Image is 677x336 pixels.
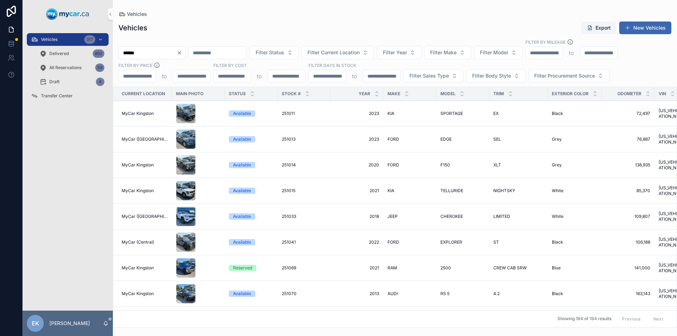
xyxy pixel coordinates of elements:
[93,49,104,58] div: 862
[282,136,326,142] a: 251013
[606,162,650,168] a: 138,935
[256,49,284,56] span: Filter Status
[282,111,326,116] a: 251011
[552,214,597,219] a: White
[493,265,543,271] a: CREW CAB SRW
[466,69,525,83] button: Select Button
[528,69,609,83] button: Select Button
[440,111,463,116] span: SPORTAGE
[440,188,463,194] span: TELLURIDE
[229,91,246,97] span: Status
[552,111,563,116] span: Black
[606,214,650,219] a: 109,807
[122,265,167,271] a: MyCar Kingston
[493,162,543,168] a: XLT
[127,11,147,18] span: Vehicles
[440,265,485,271] a: 2500
[388,214,432,219] a: JEEP
[617,91,641,97] span: Odometer
[480,49,508,56] span: Filter Model
[606,265,650,271] a: 141,000
[335,291,379,297] a: 2013
[250,46,299,59] button: Select Button
[282,265,326,271] a: 251069
[606,239,650,245] span: 106,188
[229,291,273,297] a: Available
[388,265,397,271] span: RAM
[162,72,167,80] p: to
[27,90,109,102] a: Transfer Center
[606,136,650,142] span: 76,887
[440,291,485,297] a: RS 5
[493,239,543,245] a: ST
[388,239,399,245] span: FORD
[176,91,203,97] span: Main Photo
[493,214,543,219] a: LIMITED
[122,162,167,168] a: MyCar Kingston
[606,111,650,116] a: 72,497
[118,23,147,33] h1: Vehicles
[534,72,595,79] span: Filter Procurement Source
[282,162,296,168] span: 251014
[388,162,432,168] a: FORD
[229,110,273,117] a: Available
[552,188,563,194] span: White
[27,33,109,46] a: Vehicles317
[335,188,379,194] a: 2021
[177,50,185,56] button: Clear
[440,111,485,116] a: SPORTAGE
[552,91,588,97] span: Exterior Color
[35,61,109,74] a: All Reservations59
[552,136,597,142] a: Grey
[229,213,273,220] a: Available
[388,162,399,168] span: FORD
[493,136,543,142] a: SEL
[493,265,527,271] span: CREW CAB SRW
[472,72,511,79] span: Filter Body Style
[49,51,69,56] span: Delivered
[552,239,597,245] a: Black
[335,136,379,142] a: 2023
[606,291,650,297] a: 163,143
[388,188,432,194] a: KIA
[229,162,273,168] a: Available
[552,188,597,194] a: White
[493,162,501,168] span: XLT
[282,91,301,97] span: Stock #
[96,78,104,86] div: 4
[606,188,650,194] span: 85,370
[493,239,499,245] span: ST
[213,62,247,68] label: FILTER BY COST
[335,111,379,116] a: 2023
[388,136,399,142] span: FORD
[122,188,167,194] a: MyCar Kingston
[118,11,147,18] a: Vehicles
[257,72,262,80] p: to
[233,213,251,220] div: Available
[122,239,154,245] span: MyCar (Central)
[282,136,295,142] span: 251013
[552,162,562,168] span: Grey
[352,72,357,80] p: to
[282,188,295,194] span: 251015
[282,214,326,219] a: 251033
[118,62,152,68] label: FILTER BY PRICE
[493,136,501,142] span: SEL
[122,188,154,194] span: MyCar Kingston
[41,37,57,42] span: Vehicles
[35,75,109,88] a: Draft4
[282,265,296,271] span: 251069
[32,319,39,328] span: EK
[282,239,326,245] a: 251041
[388,239,432,245] a: FORD
[335,239,379,245] a: 2022
[440,214,463,219] span: CHEROKEE
[552,214,563,219] span: White
[122,214,167,219] a: MyCar ([GEOGRAPHIC_DATA])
